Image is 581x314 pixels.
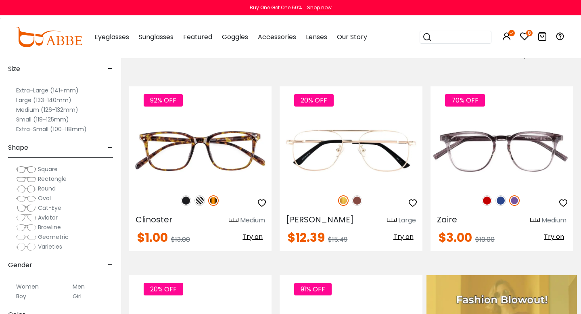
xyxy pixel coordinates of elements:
span: Accessories [258,32,296,42]
img: Matte Black [181,195,191,206]
img: size ruler [229,218,238,224]
div: Shop now [307,4,332,11]
img: abbeglasses.com [16,27,82,47]
img: Geometric.png [16,233,36,241]
img: Pattern [194,195,205,206]
span: Our Story [337,32,367,42]
span: Zaire [437,214,457,225]
img: size ruler [530,218,540,224]
span: - [108,59,113,79]
span: - [108,255,113,275]
img: Purple [509,195,520,206]
button: Try on [391,232,416,242]
span: Round [38,184,56,193]
img: Red [482,195,492,206]
button: Try on [541,232,566,242]
span: Varieties [38,243,62,251]
img: Brown [352,195,362,206]
span: Sort by: [504,50,528,59]
a: Shop now [303,4,332,11]
label: Men [73,282,85,291]
span: Try on [393,232,414,241]
span: Aviator [38,214,58,222]
span: Featured [183,32,212,42]
label: Large (133-140mm) [16,95,71,105]
span: $15.49 [328,235,347,244]
label: Extra-Small (100-118mm) [16,124,87,134]
label: Medium (126-132mm) [16,105,78,115]
div: Medium [541,216,566,225]
img: Tortoise Clinoster - Plastic ,Universal Bridge Fit [129,115,272,187]
span: 70% OFF [445,94,485,107]
div: Medium [240,216,265,225]
span: - [108,138,113,157]
img: Cat-Eye.png [16,204,36,212]
span: Rectangle [38,175,67,183]
span: Geometric [38,233,69,241]
span: Browline [38,223,61,231]
span: 20% OFF [294,94,334,107]
span: $12.39 [288,229,325,246]
a: 8 [520,33,529,42]
span: Cat-Eye [38,204,61,212]
img: Tortoise [208,195,219,206]
i: 8 [526,30,533,36]
label: Small (119-125mm) [16,115,69,124]
img: Square.png [16,165,36,174]
img: Aviator.png [16,214,36,222]
img: Purple Zaire - TR ,Universal Bridge Fit [431,115,573,187]
span: $1.00 [137,229,168,246]
img: Gold [338,195,349,206]
span: $10.00 [475,235,495,244]
span: Try on [242,232,263,241]
img: Browline.png [16,224,36,232]
span: Oval [38,194,51,202]
img: Blue [495,195,506,206]
div: Large [398,216,416,225]
span: Goggles [222,32,248,42]
span: $13.00 [171,235,190,244]
img: size ruler [387,218,397,224]
span: Try on [544,232,564,241]
span: 20% OFF [144,283,183,295]
label: Girl [73,291,82,301]
div: Buy One Get One 50% [250,4,302,11]
img: Oval.png [16,195,36,203]
label: Women [16,282,39,291]
label: Boy [16,291,26,301]
span: Shape [8,138,28,157]
span: Sunglasses [139,32,173,42]
span: Gender [8,255,32,275]
img: Rectangle.png [16,175,36,183]
span: Size [8,59,20,79]
span: Eyeglasses [94,32,129,42]
span: Lenses [306,32,327,42]
img: Round.png [16,185,36,193]
span: Clinoster [136,214,172,225]
img: Varieties.png [16,243,36,251]
span: $3.00 [439,229,472,246]
span: Square [38,165,58,173]
span: 92% OFF [144,94,183,107]
span: 91% OFF [294,283,332,295]
img: Gold Gatewood - Metal ,Adjust Nose Pads [280,115,422,187]
span: [PERSON_NAME] [286,214,354,225]
label: Extra-Large (141+mm) [16,86,79,95]
button: Try on [240,232,265,242]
